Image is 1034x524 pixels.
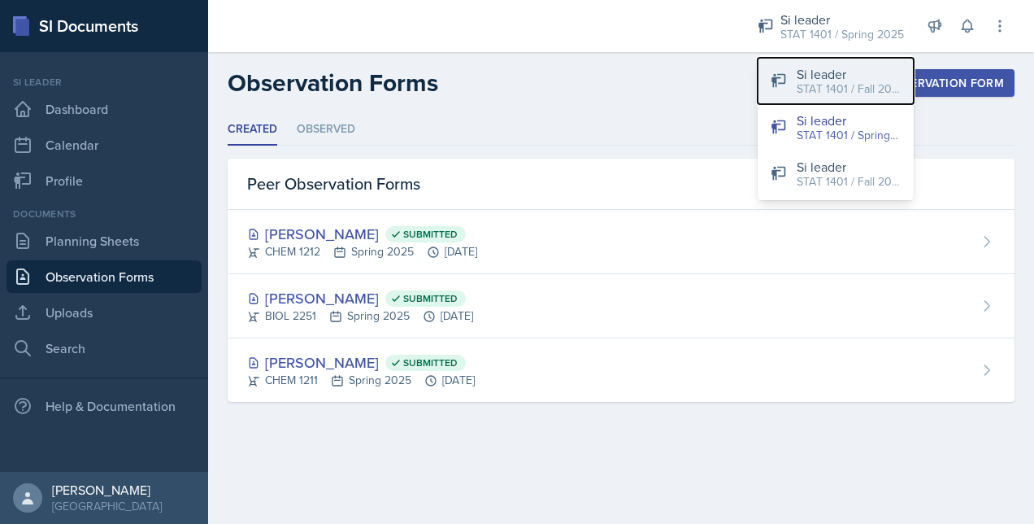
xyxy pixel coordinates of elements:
[7,225,202,257] a: Planning Sheets
[7,332,202,365] a: Search
[7,207,202,221] div: Documents
[228,68,438,98] h2: Observation Forms
[758,151,914,197] button: Si leader STAT 1401 / Fall 2024
[228,210,1014,274] a: [PERSON_NAME] Submitted CHEM 1212Spring 2025[DATE]
[7,390,202,422] div: Help & Documentation
[297,114,355,146] li: Observed
[52,498,162,514] div: [GEOGRAPHIC_DATA]
[797,173,901,190] div: STAT 1401 / Fall 2024
[7,93,202,125] a: Dashboard
[7,296,202,329] a: Uploads
[247,308,473,325] div: BIOL 2251 Spring 2025 [DATE]
[797,111,901,130] div: Si leader
[797,157,901,177] div: Si leader
[52,482,162,498] div: [PERSON_NAME]
[797,127,901,144] div: STAT 1401 / Spring 2025
[247,223,477,245] div: [PERSON_NAME]
[228,114,277,146] li: Created
[247,352,475,373] div: [PERSON_NAME]
[780,26,904,43] div: STAT 1401 / Spring 2025
[780,10,904,29] div: Si leader
[7,75,202,90] div: Si leader
[247,372,475,389] div: CHEM 1211 Spring 2025 [DATE]
[7,260,202,293] a: Observation Forms
[797,81,901,98] div: STAT 1401 / Fall 2025
[7,129,202,161] a: Calendar
[7,164,202,197] a: Profile
[228,274,1014,338] a: [PERSON_NAME] Submitted BIOL 2251Spring 2025[DATE]
[247,287,473,309] div: [PERSON_NAME]
[758,58,914,104] button: Si leader STAT 1401 / Fall 2025
[797,64,901,84] div: Si leader
[228,338,1014,402] a: [PERSON_NAME] Submitted CHEM 1211Spring 2025[DATE]
[403,356,458,369] span: Submitted
[758,104,914,151] button: Si leader STAT 1401 / Spring 2025
[228,159,1014,210] div: Peer Observation Forms
[247,243,477,260] div: CHEM 1212 Spring 2025 [DATE]
[403,292,458,305] span: Submitted
[403,228,458,241] span: Submitted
